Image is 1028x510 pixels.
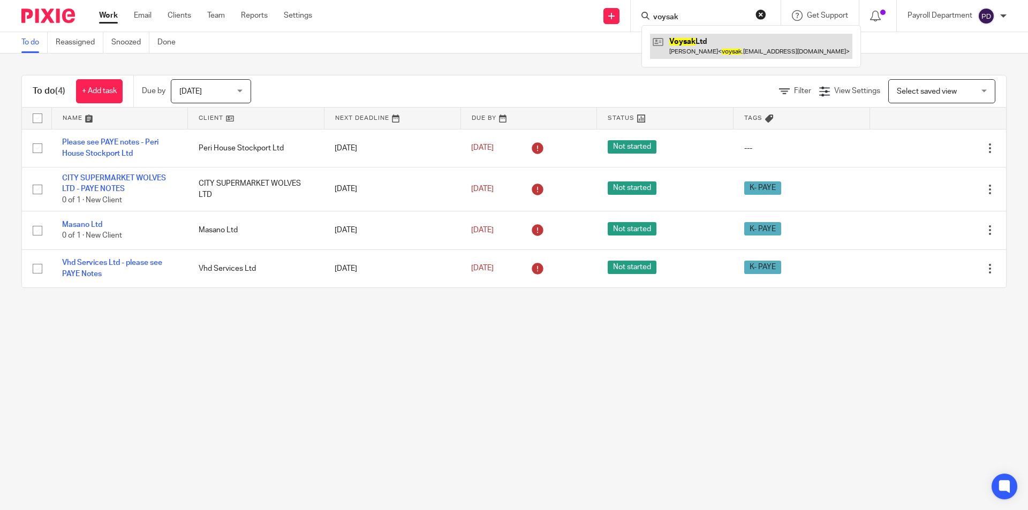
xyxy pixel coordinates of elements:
a: Reassigned [56,32,103,53]
a: Masano Ltd [62,221,102,229]
td: [DATE] [324,167,460,211]
span: K- PAYE [744,181,781,195]
span: (4) [55,87,65,95]
a: Team [207,10,225,21]
span: Not started [608,222,656,235]
span: K- PAYE [744,222,781,235]
a: Done [157,32,184,53]
input: Search [652,13,749,22]
span: 0 of 1 · New Client [62,196,122,204]
span: Select saved view [897,88,957,95]
span: Tags [744,115,762,121]
td: [DATE] [324,129,460,167]
a: Email [134,10,152,21]
td: Peri House Stockport Ltd [188,129,324,167]
p: Payroll Department [908,10,972,21]
span: Not started [608,140,656,154]
td: Masano Ltd [188,211,324,249]
a: Work [99,10,118,21]
a: To do [21,32,48,53]
p: Due by [142,86,165,96]
img: svg%3E [978,7,995,25]
a: Clients [168,10,191,21]
a: Vhd Services Ltd - please see PAYE Notes [62,259,162,277]
td: CITY SUPERMARKET WOLVES LTD [188,167,324,211]
span: 0 of 1 · New Client [62,232,122,239]
span: K- PAYE [744,261,781,274]
a: CITY SUPERMARKET WOLVES LTD - PAYE NOTES [62,174,166,193]
div: --- [744,143,859,154]
a: Please see PAYE notes - Peri House Stockport Ltd [62,139,158,157]
span: View Settings [834,87,880,95]
span: [DATE] [471,185,494,193]
a: + Add task [76,79,123,103]
span: [DATE] [471,144,494,152]
span: Not started [608,181,656,195]
h1: To do [33,86,65,97]
img: Pixie [21,9,75,23]
button: Clear [755,9,766,20]
td: [DATE] [324,249,460,287]
span: [DATE] [471,226,494,234]
span: [DATE] [471,265,494,272]
td: [DATE] [324,211,460,249]
td: Vhd Services Ltd [188,249,324,287]
a: Reports [241,10,268,21]
span: Filter [794,87,811,95]
span: Not started [608,261,656,274]
a: Snoozed [111,32,149,53]
a: Settings [284,10,312,21]
span: Get Support [807,12,848,19]
span: [DATE] [179,88,202,95]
